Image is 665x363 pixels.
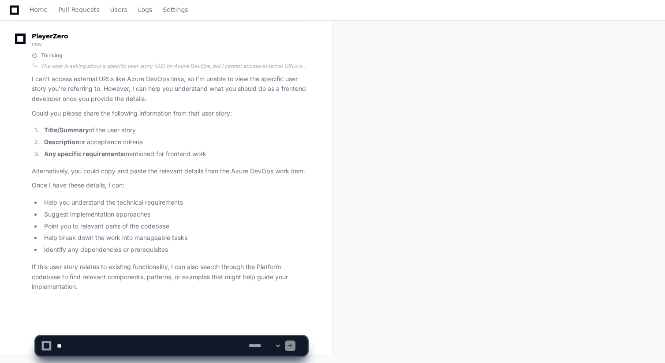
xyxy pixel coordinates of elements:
li: Suggest implementation approaches [41,210,307,220]
p: I can't access external URLs like Azure DevOps links, so I'm unable to view the specific user sto... [32,74,307,104]
span: Settings [163,7,188,12]
li: Identify any dependencies or prerequisites [41,245,307,255]
strong: Title/Summary [44,126,89,134]
li: mentioned for frontend work [41,149,307,159]
span: PlayerZero [32,34,68,39]
span: now [32,41,42,47]
p: If this user story relates to existing functionality, I can also search through the Platform code... [32,262,307,292]
span: Logs [138,7,152,12]
strong: Description [44,138,79,146]
li: or acceptance criteria [41,137,307,147]
p: Once I have these details, I can: [32,180,307,191]
li: Help you understand the technical requirements [41,198,307,208]
span: Pull Requests [58,7,99,12]
strong: Any specific requirements [44,150,124,157]
li: of the user story [41,125,307,135]
li: Point you to relevant parts of the codebase [41,221,307,232]
span: Users [110,7,127,12]
span: Thinking [41,52,62,59]
div: The user is asking about a specific user story (US) on Azure DevOps, but I cannot access external... [41,63,307,70]
p: Alternatively, you could copy and paste the relevant details from the Azure DevOps work item. [32,166,307,176]
p: Could you please share the following information from that user story: [32,109,307,119]
span: Home [30,7,48,12]
li: Help break down the work into manageable tasks [41,233,307,243]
